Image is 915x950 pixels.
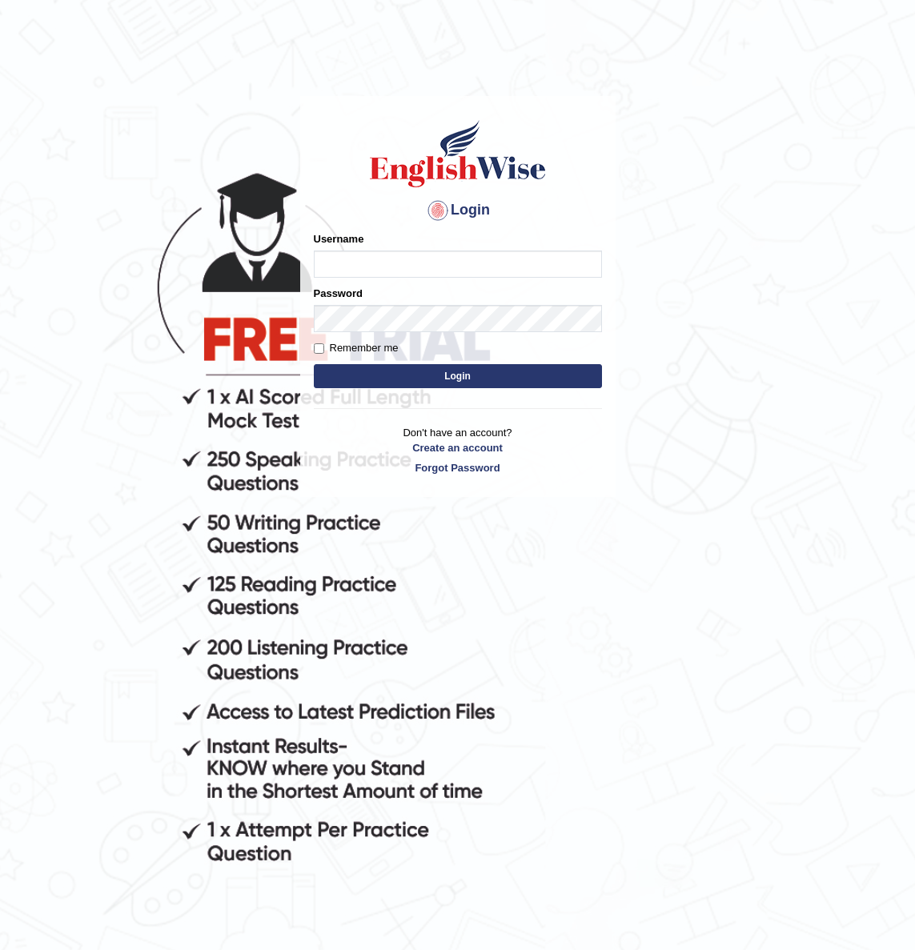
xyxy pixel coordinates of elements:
a: Forgot Password [314,460,602,475]
p: Don't have an account? [314,425,602,475]
input: Remember me [314,343,324,354]
h4: Login [314,198,602,223]
label: Username [314,231,364,247]
button: Login [314,364,602,388]
label: Remember me [314,340,399,356]
label: Password [314,286,363,301]
a: Create an account [314,440,602,455]
img: Logo of English Wise sign in for intelligent practice with AI [367,118,549,190]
